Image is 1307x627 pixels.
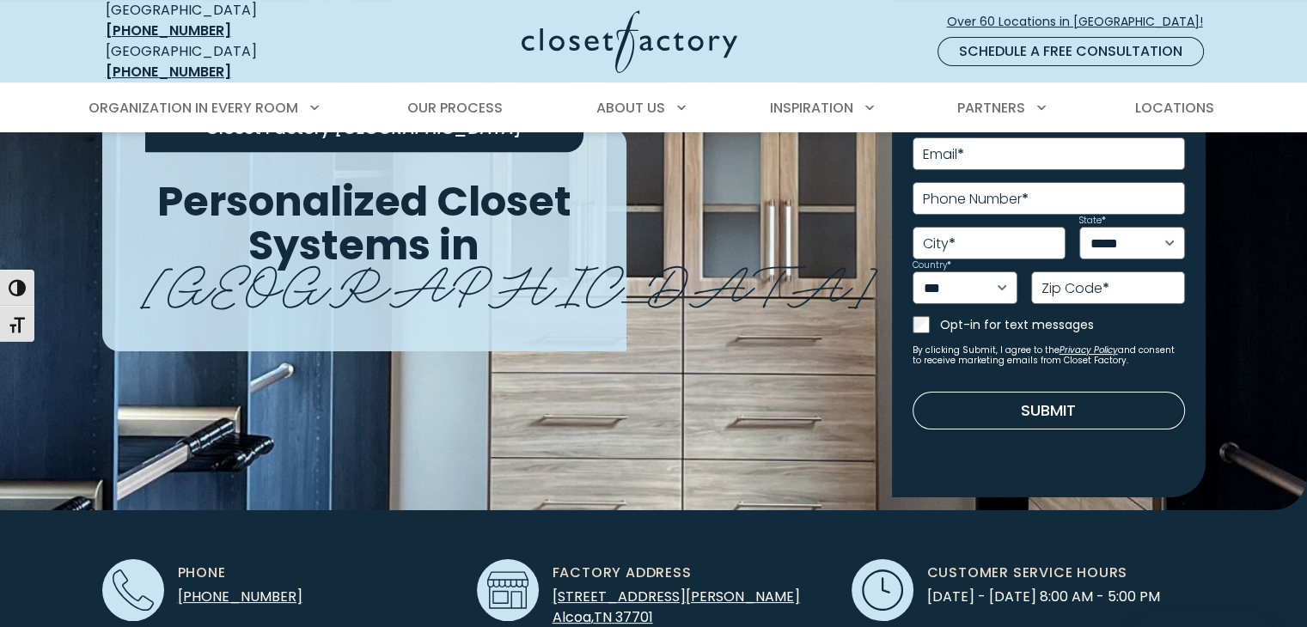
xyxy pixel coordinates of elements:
[178,587,302,606] a: [PHONE_NUMBER]
[947,13,1217,31] span: Over 60 Locations in [GEOGRAPHIC_DATA]!
[157,173,571,274] span: Personalized Closet Systems in
[407,98,503,118] span: Our Process
[927,563,1128,583] span: Customer Service Hours
[1041,282,1109,295] label: Zip Code
[923,192,1029,206] label: Phone Number
[594,607,612,627] span: TN
[927,587,1160,607] span: [DATE] - [DATE] 8:00 AM - 5:00 PM
[106,21,231,40] a: [PHONE_NUMBER]
[923,237,956,251] label: City
[178,563,226,583] span: Phone
[1079,216,1106,225] label: State
[205,116,331,140] span: Closet Factory
[553,587,800,627] a: [STREET_ADDRESS][PERSON_NAME] Alcoa,TN 37701
[553,587,800,606] span: [STREET_ADDRESS][PERSON_NAME]
[142,241,876,320] span: [GEOGRAPHIC_DATA]
[335,116,522,140] span: [GEOGRAPHIC_DATA]
[596,98,665,118] span: About Us
[76,84,1231,132] nav: Primary Menu
[770,98,853,118] span: Inspiration
[913,345,1185,366] small: By clicking Submit, I agree to the and consent to receive marketing emails from Closet Factory.
[940,316,1185,333] label: Opt-in for text messages
[553,607,591,627] span: Alcoa
[946,7,1218,37] a: Over 60 Locations in [GEOGRAPHIC_DATA]!
[923,148,964,161] label: Email
[615,607,653,627] span: 37701
[913,261,951,270] label: Country
[1134,98,1213,118] span: Locations
[106,62,231,82] a: [PHONE_NUMBER]
[937,37,1204,66] a: Schedule a Free Consultation
[89,98,298,118] span: Organization in Every Room
[106,41,355,82] div: [GEOGRAPHIC_DATA]
[957,98,1025,118] span: Partners
[913,392,1185,429] button: Submit
[553,563,692,583] span: Factory Address
[522,10,737,73] img: Closet Factory Logo
[1060,344,1118,356] a: Privacy Policy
